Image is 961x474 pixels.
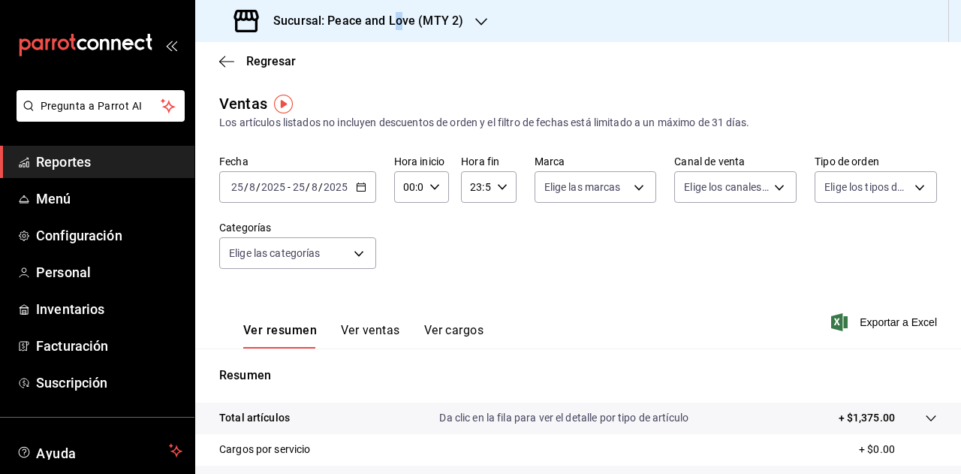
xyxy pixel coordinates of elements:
div: Los artículos listados no incluyen descuentos de orden y el filtro de fechas está limitado a un m... [219,115,937,131]
span: Facturación [36,336,182,356]
span: Menú [36,189,182,209]
span: / [306,181,310,193]
label: Hora fin [461,156,516,167]
button: open_drawer_menu [165,39,177,51]
label: Marca [535,156,657,167]
button: Regresar [219,54,296,68]
span: Inventarios [36,299,182,319]
button: Pregunta a Parrot AI [17,90,185,122]
input: -- [292,181,306,193]
input: -- [230,181,244,193]
p: Resumen [219,367,937,385]
p: Da clic en la fila para ver el detalle por tipo de artículo [439,410,688,426]
img: Tooltip marker [274,95,293,113]
span: - [288,181,291,193]
p: + $0.00 [859,442,937,457]
button: Ver cargos [424,323,484,349]
div: navigation tabs [243,323,484,349]
label: Hora inicio [394,156,449,167]
span: Suscripción [36,373,182,393]
label: Fecha [219,156,376,167]
label: Canal de venta [674,156,797,167]
span: Reportes [36,152,182,172]
span: / [244,181,249,193]
span: Ayuda [36,442,163,460]
button: Ver ventas [341,323,400,349]
button: Exportar a Excel [834,313,937,331]
p: Total artículos [219,410,290,426]
input: ---- [323,181,348,193]
span: / [256,181,261,193]
input: -- [249,181,256,193]
span: Elige los tipos de orden [824,180,909,195]
p: + $1,375.00 [839,410,895,426]
span: Elige las marcas [544,180,621,195]
input: -- [311,181,318,193]
input: ---- [261,181,286,193]
span: Personal [36,262,182,282]
label: Categorías [219,222,376,233]
h3: Sucursal: Peace and Love (MTY 2) [261,12,463,30]
a: Pregunta a Parrot AI [11,109,185,125]
span: Elige los canales de venta [684,180,769,195]
span: Regresar [246,54,296,68]
p: Cargos por servicio [219,442,311,457]
div: Ventas [219,92,267,115]
button: Ver resumen [243,323,317,349]
span: / [318,181,323,193]
span: Elige las categorías [229,246,321,261]
span: Configuración [36,225,182,246]
span: Pregunta a Parrot AI [41,98,161,114]
label: Tipo de orden [815,156,937,167]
